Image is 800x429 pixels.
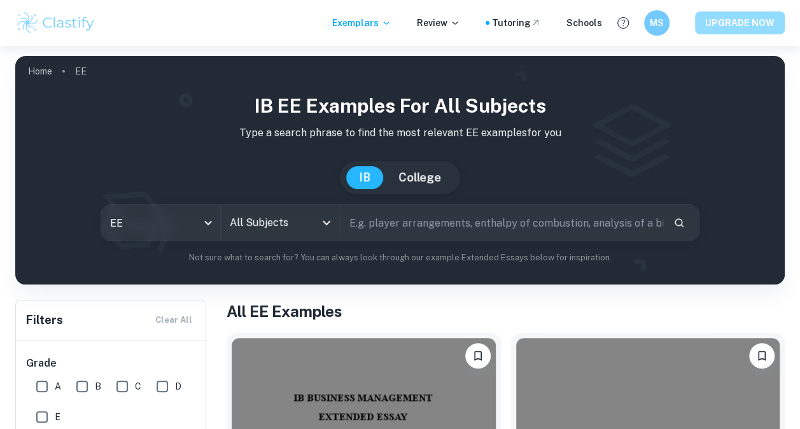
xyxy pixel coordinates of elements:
h6: MS [650,16,664,30]
img: profile cover [15,56,785,285]
p: Type a search phrase to find the most relevant EE examples for you [25,125,775,141]
h1: IB EE examples for all subjects [25,92,775,120]
span: E [55,410,60,424]
h6: Filters [26,311,63,329]
button: Bookmark [465,343,491,369]
button: Search [668,212,690,234]
a: Schools [566,16,602,30]
h6: Grade [26,356,197,371]
button: MS [644,10,670,36]
span: A [55,379,61,393]
button: College [386,166,454,189]
button: UPGRADE NOW [695,11,785,34]
p: Not sure what to search for? You can always look through our example Extended Essays below for in... [25,251,775,264]
span: D [175,379,181,393]
span: B [95,379,101,393]
img: Clastify logo [15,10,96,36]
p: EE [75,64,87,78]
button: IB [346,166,383,189]
a: Tutoring [492,16,541,30]
button: Help and Feedback [612,12,634,34]
h1: All EE Examples [227,300,785,323]
p: Review [417,16,460,30]
a: Home [28,62,52,80]
span: C [135,379,141,393]
button: Bookmark [749,343,775,369]
button: Open [318,214,335,232]
input: E.g. player arrangements, enthalpy of combustion, analysis of a big city... [340,205,664,241]
p: Exemplars [332,16,391,30]
div: EE [101,205,220,241]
